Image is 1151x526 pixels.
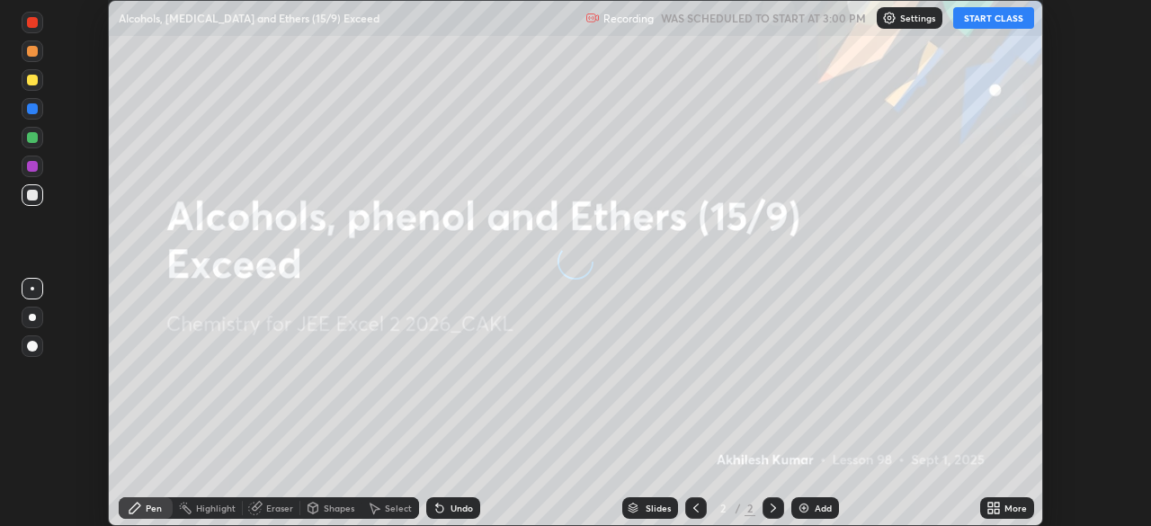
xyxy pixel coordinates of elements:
div: / [736,503,741,513]
h5: WAS SCHEDULED TO START AT 3:00 PM [661,10,866,26]
p: Alcohols, [MEDICAL_DATA] and Ethers (15/9) Exceed [119,11,379,25]
div: Undo [451,504,473,513]
div: 2 [714,503,732,513]
p: Settings [900,13,935,22]
div: More [1004,504,1027,513]
div: Shapes [324,504,354,513]
div: Select [385,504,412,513]
img: add-slide-button [797,501,811,515]
div: 2 [745,500,755,516]
button: START CLASS [953,7,1034,29]
div: Pen [146,504,162,513]
img: recording.375f2c34.svg [585,11,600,25]
div: Slides [646,504,671,513]
p: Recording [603,12,654,25]
div: Highlight [196,504,236,513]
div: Add [815,504,832,513]
img: class-settings-icons [882,11,897,25]
div: Eraser [266,504,293,513]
